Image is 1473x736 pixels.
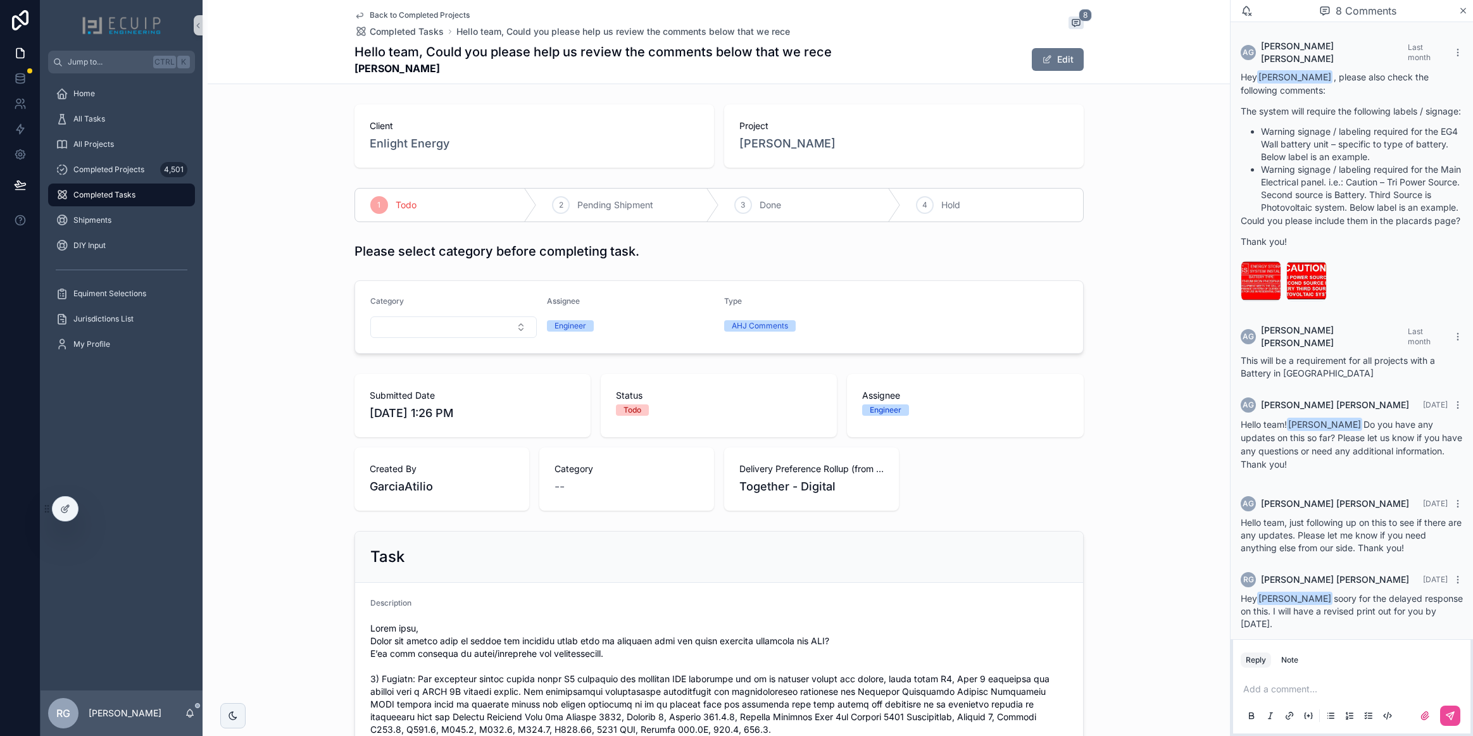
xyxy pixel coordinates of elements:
span: 2 [559,200,563,210]
span: All Projects [73,139,114,149]
span: [PERSON_NAME] [PERSON_NAME] [1261,399,1409,411]
span: 4 [922,200,927,210]
div: 4,501 [160,162,187,177]
span: Last month [1408,42,1431,62]
li: Warning signage / labeling required for the EG4 Wall battery unit – specific to type of battery. ... [1261,125,1463,163]
a: Completed Projects4,501 [48,158,195,181]
a: My Profile [48,333,195,356]
a: Jurisdictions List [48,308,195,330]
span: Client [370,120,699,132]
span: GarciaAtilio [370,478,514,496]
span: K [179,57,189,67]
span: Hey soory for the delayed response on this. I will have a revised print out for you by [DATE]. [1241,593,1463,629]
div: Todo [624,404,641,416]
span: AG [1243,499,1254,509]
span: 3 [741,200,745,210]
span: Assignee [547,296,580,306]
span: Completed Tasks [370,25,444,38]
a: Enlight Energy [370,135,449,153]
span: Submitted Date [370,389,575,402]
span: DIY Input [73,240,106,251]
span: Completed Projects [73,165,144,175]
a: Completed Tasks [48,184,195,206]
span: Created By [370,463,514,475]
span: Ctrl [153,56,176,68]
span: My Profile [73,339,110,349]
span: All Tasks [73,114,105,124]
span: [PERSON_NAME] [739,135,836,153]
span: Jump to... [68,57,148,67]
p: [PERSON_NAME] [89,707,161,720]
span: Equiment Selections [73,289,146,299]
span: AG [1243,47,1254,58]
span: [DATE] [1423,575,1448,584]
div: Engineer [870,404,901,416]
span: This will be a requirement for all projects with a Battery in [GEOGRAPHIC_DATA] [1241,355,1435,378]
p: Could you please include them in the placards page? [1241,214,1463,227]
span: Project [739,120,1069,132]
span: Delivery Preference Rollup (from Design projects) [739,463,884,475]
li: Warning signage / labeling required for the Main Electrical panel. i.e.: Caution – Tri Power Sour... [1261,163,1463,214]
span: Home [73,89,95,99]
a: All Projects [48,133,195,156]
img: App logo [82,15,161,35]
h2: Task [370,547,404,567]
a: Back to Completed Projects [354,10,470,20]
a: All Tasks [48,108,195,130]
span: Pending Shipment [577,199,653,211]
span: Jurisdictions List [73,314,134,324]
div: scrollable content [41,73,203,372]
span: AG [1243,400,1254,410]
p: Hello team! Do you have any updates on this so far? Please let us know if you have any questions ... [1241,418,1463,471]
span: RG [1243,575,1254,585]
div: Engineer [555,320,586,332]
span: Back to Completed Projects [370,10,470,20]
span: Done [760,199,781,211]
span: Category [370,296,404,306]
button: Reply [1241,652,1271,668]
span: -- [555,478,565,496]
a: Hello team, Could you please help us review the comments below that we rece [456,25,790,38]
span: RG [56,706,70,721]
button: Note [1276,652,1303,668]
button: 8 [1069,16,1084,32]
a: Completed Tasks [354,25,444,38]
p: Hey , please also check the following comments: [1241,70,1463,97]
span: 8 Comments [1336,3,1396,18]
span: [PERSON_NAME] [PERSON_NAME] [1261,324,1408,349]
span: [PERSON_NAME] [1287,418,1362,431]
a: DIY Input [48,234,195,257]
a: Shipments [48,209,195,232]
span: 8 [1079,9,1092,22]
span: Last month [1408,327,1431,346]
span: Type [724,296,742,306]
span: [DATE] [1423,499,1448,508]
a: Home [48,82,195,105]
div: Note [1281,655,1298,665]
button: Edit [1032,48,1084,71]
span: Hold [941,199,960,211]
p: The system will require the following labels / signage: [1241,104,1463,118]
span: Description [370,598,411,608]
h1: Hello team, Could you please help us review the comments below that we rece [354,43,832,61]
span: 1 [377,200,380,210]
div: AHJ Comments [732,320,788,332]
span: [DATE] [1423,400,1448,409]
span: [PERSON_NAME] [PERSON_NAME] [1261,40,1408,65]
span: Hello team, just following up on this to see if there are any updates. Please let me know if you ... [1241,517,1462,553]
span: [PERSON_NAME] [PERSON_NAME] [1261,573,1409,586]
span: [DATE] 1:26 PM [370,404,575,422]
span: Status [616,389,822,402]
p: Thank you! [1241,235,1463,248]
strong: [PERSON_NAME] [354,61,832,76]
button: Select Button [370,316,537,338]
span: Shipments [73,215,111,225]
a: Equiment Selections [48,282,195,305]
span: Together - Digital [739,478,884,496]
span: Assignee [862,389,1068,402]
button: Jump to...CtrlK [48,51,195,73]
h1: Please select category before completing task. [354,242,639,260]
span: Todo [396,199,417,211]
